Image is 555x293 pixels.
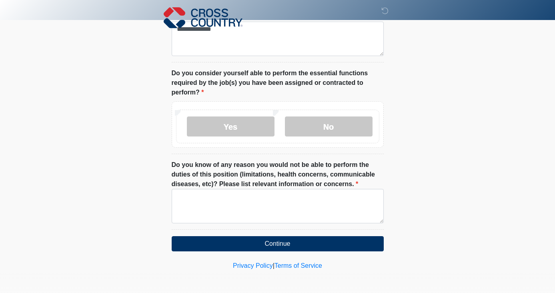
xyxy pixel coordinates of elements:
label: Do you consider yourself able to perform the essential functions required by the job(s) you have ... [172,68,384,97]
a: | [273,262,274,269]
a: Privacy Policy [233,262,273,269]
a: Terms of Service [274,262,322,269]
button: Continue [172,236,384,251]
label: No [285,116,373,136]
label: Do you know of any reason you would not be able to perform the duties of this position (limitatio... [172,160,384,189]
label: Yes [187,116,274,136]
img: Cross Country Logo [164,6,243,29]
